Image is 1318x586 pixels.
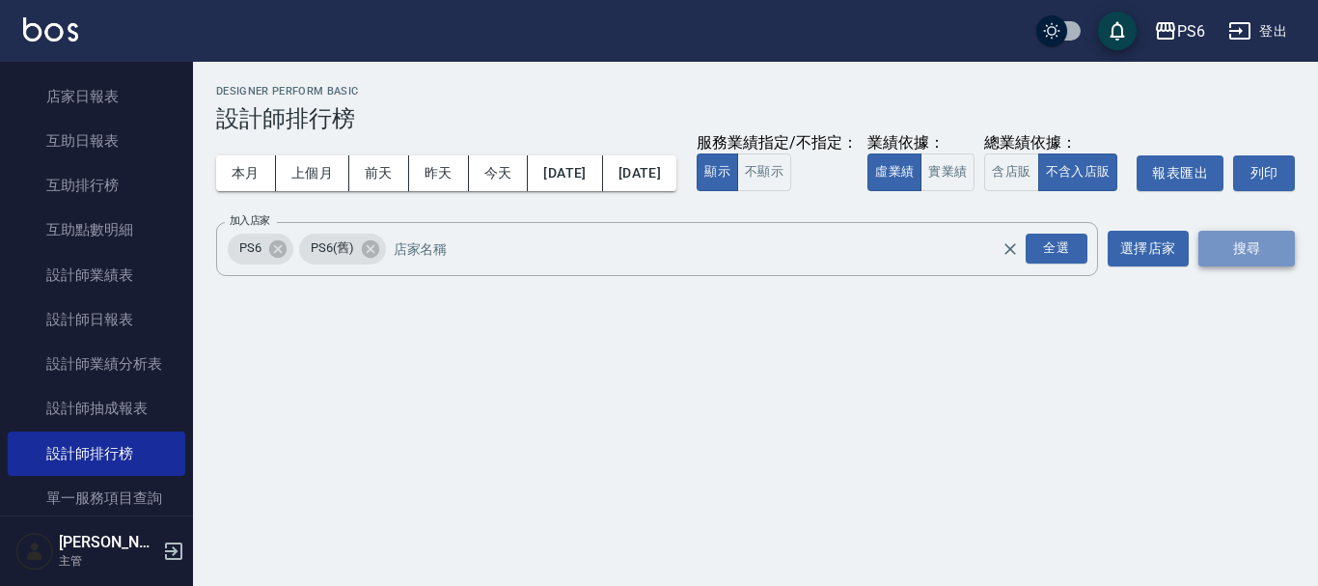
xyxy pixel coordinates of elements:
[1221,14,1295,49] button: 登出
[216,105,1295,132] h3: 設計師排行榜
[59,552,157,570] p: 主管
[276,155,349,191] button: 上個月
[1177,19,1205,43] div: PS6
[8,342,185,386] a: 設計師業績分析表
[997,236,1024,263] button: Clear
[984,153,1038,191] button: 含店販
[920,153,975,191] button: 實業績
[8,74,185,119] a: 店家日報表
[603,155,676,191] button: [DATE]
[1026,234,1087,264] div: 全選
[1198,231,1295,266] button: 搜尋
[1108,231,1189,266] button: 選擇店家
[1022,230,1091,267] button: Open
[349,155,409,191] button: 前天
[1233,155,1295,191] button: 列印
[867,153,921,191] button: 虛業績
[15,532,54,571] img: Person
[528,155,602,191] button: [DATE]
[216,155,276,191] button: 本月
[59,533,157,552] h5: [PERSON_NAME]
[1146,12,1213,51] button: PS6
[867,133,975,153] div: 業績依據：
[230,213,270,228] label: 加入店家
[228,234,293,265] div: PS6
[697,133,858,153] div: 服務業績指定/不指定：
[216,85,1295,98] h2: Designer Perform Basic
[8,432,185,476] a: 設計師排行榜
[8,253,185,297] a: 設計師業績表
[984,133,1127,153] div: 總業績依據：
[1098,12,1137,50] button: save
[8,386,185,431] a: 設計師抽成報表
[8,476,185,520] a: 單一服務項目查詢
[409,155,469,191] button: 昨天
[389,232,1035,265] input: 店家名稱
[697,153,738,191] button: 顯示
[1038,153,1118,191] button: 不含入店販
[737,153,791,191] button: 不顯示
[8,163,185,208] a: 互助排行榜
[8,119,185,163] a: 互助日報表
[299,234,386,265] div: PS6(舊)
[23,17,78,42] img: Logo
[8,297,185,342] a: 設計師日報表
[469,155,529,191] button: 今天
[228,238,273,258] span: PS6
[8,208,185,252] a: 互助點數明細
[1137,155,1223,191] button: 報表匯出
[299,238,366,258] span: PS6(舊)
